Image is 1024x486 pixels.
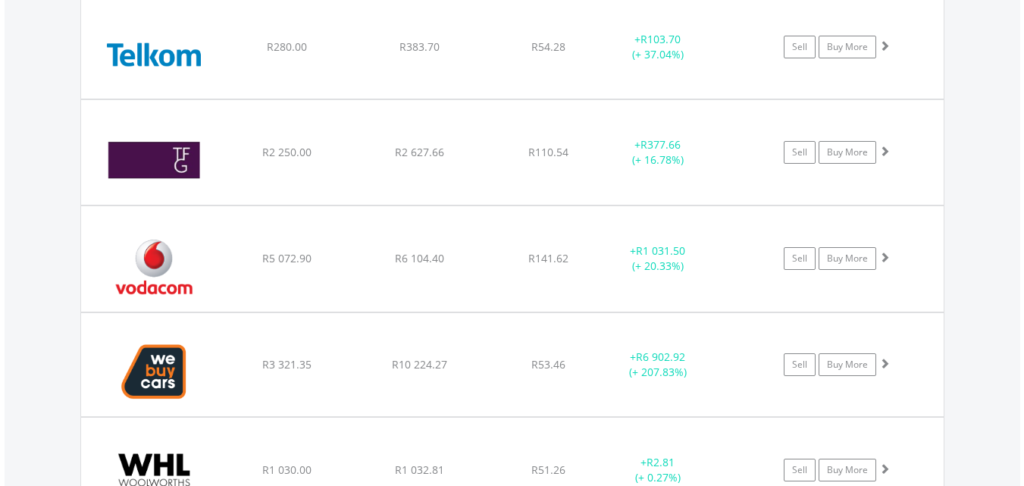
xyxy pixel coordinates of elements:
[531,462,565,477] span: R51.26
[819,459,876,481] a: Buy More
[262,145,312,159] span: R2 250.00
[819,36,876,58] a: Buy More
[647,455,675,469] span: R2.81
[640,137,681,152] span: R377.66
[399,39,440,54] span: R383.70
[784,353,816,376] a: Sell
[819,353,876,376] a: Buy More
[531,357,565,372] span: R53.46
[89,332,219,413] img: EQU.ZA.WBC.png
[89,225,219,307] img: EQU.ZA.VOD.png
[601,137,716,168] div: + (+ 16.78%)
[267,39,307,54] span: R280.00
[262,357,312,372] span: R3 321.35
[392,357,447,372] span: R10 224.27
[528,145,568,159] span: R110.54
[784,36,816,58] a: Sell
[784,459,816,481] a: Sell
[531,39,565,54] span: R54.28
[262,462,312,477] span: R1 030.00
[819,141,876,164] a: Buy More
[528,251,568,265] span: R141.62
[601,350,716,380] div: + (+ 207.83%)
[395,145,444,159] span: R2 627.66
[640,32,681,46] span: R103.70
[784,141,816,164] a: Sell
[601,243,716,274] div: + (+ 20.33%)
[784,247,816,270] a: Sell
[636,350,685,364] span: R6 902.92
[89,119,219,201] img: EQU.ZA.TFG.png
[819,247,876,270] a: Buy More
[89,14,219,96] img: EQU.ZA.TKG.png
[262,251,312,265] span: R5 072.90
[395,462,444,477] span: R1 032.81
[395,251,444,265] span: R6 104.40
[601,455,716,485] div: + (+ 0.27%)
[636,243,685,258] span: R1 031.50
[601,32,716,62] div: + (+ 37.04%)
